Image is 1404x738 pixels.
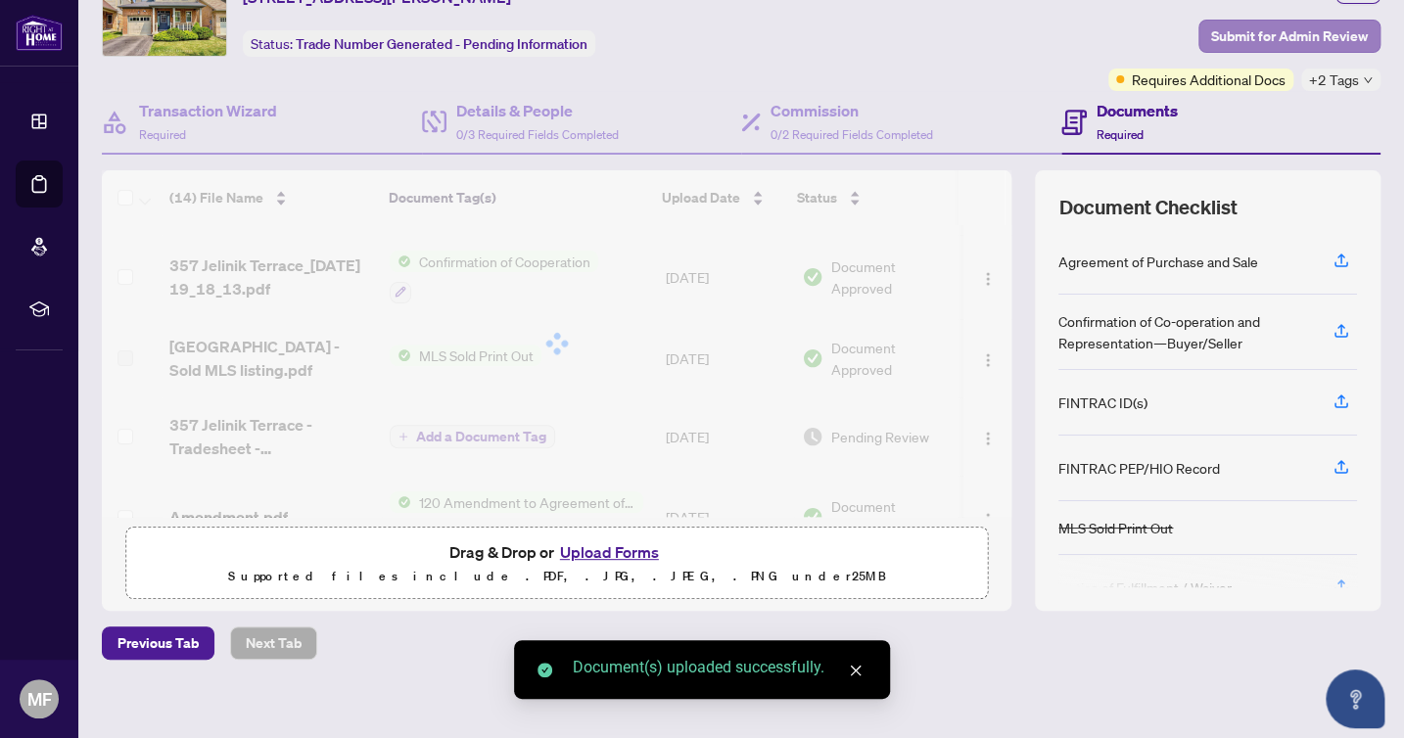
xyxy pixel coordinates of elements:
[138,565,975,588] p: Supported files include .PDF, .JPG, .JPEG, .PNG under 25 MB
[771,127,933,142] span: 0/2 Required Fields Completed
[1058,310,1310,353] div: Confirmation of Co-operation and Representation—Buyer/Seller
[1309,69,1359,91] span: +2 Tags
[456,99,619,122] h4: Details & People
[243,30,595,57] div: Status:
[27,685,52,713] span: MF
[102,626,214,660] button: Previous Tab
[230,626,317,660] button: Next Tab
[1058,251,1258,272] div: Agreement of Purchase and Sale
[1198,20,1381,53] button: Submit for Admin Review
[456,127,619,142] span: 0/3 Required Fields Completed
[117,627,199,659] span: Previous Tab
[771,99,933,122] h4: Commission
[573,656,866,679] div: Document(s) uploaded successfully.
[1058,392,1147,413] div: FINTRAC ID(s)
[1058,457,1220,479] div: FINTRAC PEP/HIO Record
[1097,99,1178,122] h4: Documents
[1097,127,1144,142] span: Required
[1132,69,1286,90] span: Requires Additional Docs
[1211,21,1368,52] span: Submit for Admin Review
[296,35,587,53] span: Trade Number Generated - Pending Information
[554,539,665,565] button: Upload Forms
[16,15,63,51] img: logo
[845,660,866,681] a: Close
[1363,75,1373,85] span: down
[139,99,277,122] h4: Transaction Wizard
[538,663,552,677] span: check-circle
[449,539,665,565] span: Drag & Drop or
[1326,669,1384,728] button: Open asap
[849,664,863,677] span: close
[126,528,987,600] span: Drag & Drop orUpload FormsSupported files include .PDF, .JPG, .JPEG, .PNG under25MB
[139,127,186,142] span: Required
[1058,194,1237,221] span: Document Checklist
[1058,517,1173,538] div: MLS Sold Print Out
